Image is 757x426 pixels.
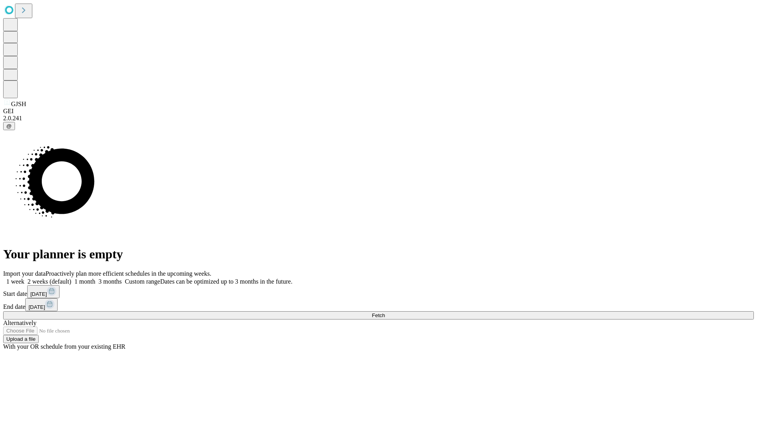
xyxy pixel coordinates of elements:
span: @ [6,123,12,129]
div: Start date [3,285,754,298]
div: 2.0.241 [3,115,754,122]
button: [DATE] [27,285,60,298]
span: Custom range [125,278,160,285]
button: Upload a file [3,335,39,343]
button: @ [3,122,15,130]
span: Proactively plan more efficient schedules in the upcoming weeks. [46,270,211,277]
div: GEI [3,108,754,115]
div: End date [3,298,754,311]
span: With your OR schedule from your existing EHR [3,343,125,350]
span: 1 month [75,278,95,285]
span: Import your data [3,270,46,277]
span: Fetch [372,312,385,318]
button: [DATE] [25,298,58,311]
span: [DATE] [30,291,47,297]
span: 2 weeks (default) [28,278,71,285]
span: 3 months [99,278,122,285]
span: GJSH [11,101,26,107]
span: 1 week [6,278,24,285]
span: Dates can be optimized up to 3 months in the future. [160,278,292,285]
button: Fetch [3,311,754,319]
span: Alternatively [3,319,36,326]
h1: Your planner is empty [3,247,754,262]
span: [DATE] [28,304,45,310]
